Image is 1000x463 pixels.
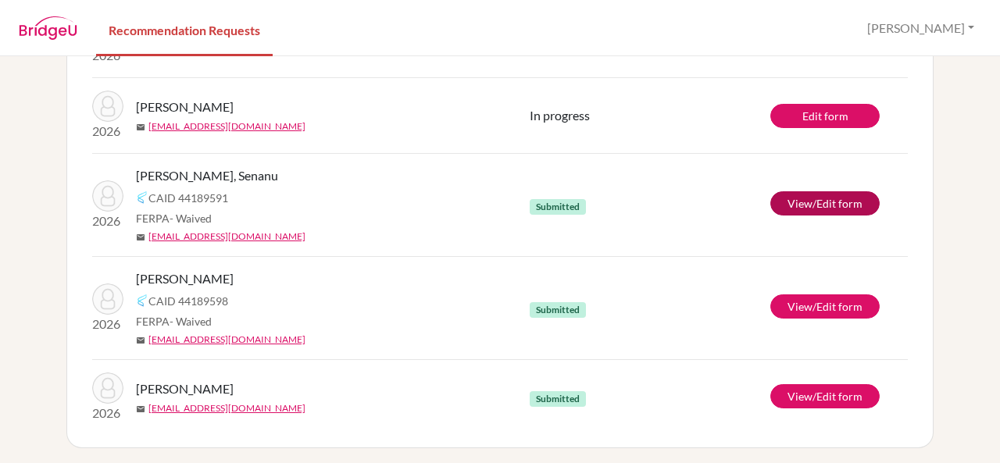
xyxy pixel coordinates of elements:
span: Submitted [530,302,586,318]
span: - Waived [170,315,212,328]
span: mail [136,336,145,345]
img: Kroma, Christine [92,91,123,122]
img: Common App logo [136,191,148,204]
span: FERPA [136,313,212,329]
span: [PERSON_NAME] [136,98,234,116]
span: - Waived [170,212,212,225]
span: Submitted [530,199,586,215]
img: Ziddah, Senanu [92,180,123,212]
span: In progress [530,108,590,123]
img: BridgeU logo [19,16,77,40]
span: mail [136,123,145,132]
a: [EMAIL_ADDRESS][DOMAIN_NAME] [148,230,305,244]
a: Edit form [770,104,880,128]
span: CAID 44189591 [148,190,228,206]
p: 2026 [92,404,123,422]
img: Lalwani, Aleesha Prakash [92,283,123,315]
span: CAID 44189598 [148,293,228,309]
img: Adovelande, Rayna [92,372,123,404]
a: View/Edit form [770,384,880,408]
span: Submitted [530,391,586,407]
span: FERPA [136,210,212,226]
img: Common App logo [136,294,148,307]
a: [EMAIL_ADDRESS][DOMAIN_NAME] [148,401,305,415]
p: 2026 [92,122,123,141]
span: [PERSON_NAME] [136,379,234,398]
span: mail [136,47,145,56]
span: mail [136,404,145,414]
a: View/Edit form [770,191,880,215]
a: [EMAIL_ADDRESS][DOMAIN_NAME] [148,119,305,134]
button: [PERSON_NAME] [860,13,981,43]
a: View/Edit form [770,294,880,319]
p: 2026 [92,315,123,333]
p: 2026 [92,212,123,230]
a: Recommendation Requests [96,2,273,56]
span: [PERSON_NAME], Senanu [136,166,278,185]
a: [EMAIL_ADDRESS][DOMAIN_NAME] [148,333,305,347]
span: mail [136,233,145,242]
span: [PERSON_NAME] [136,269,234,288]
